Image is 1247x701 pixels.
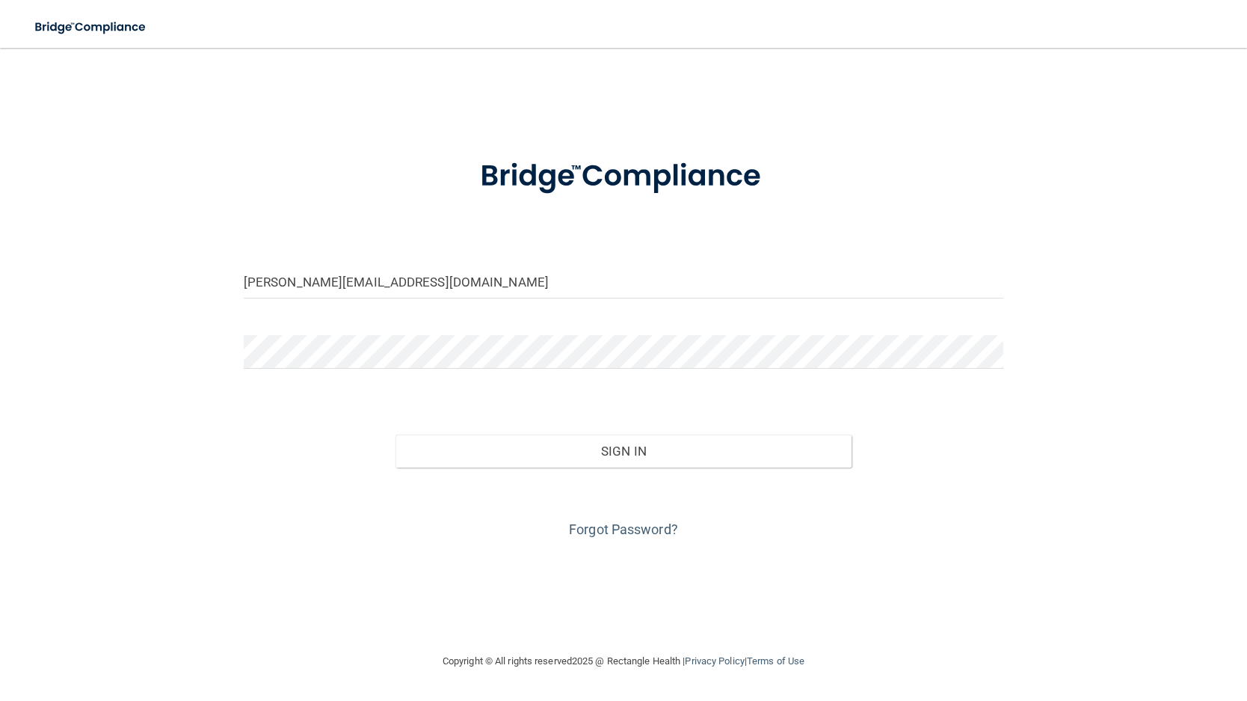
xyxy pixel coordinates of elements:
[244,265,1003,299] input: Email
[351,637,896,685] div: Copyright © All rights reserved 2025 @ Rectangle Health | |
[395,435,852,468] button: Sign In
[747,655,804,667] a: Terms of Use
[22,12,160,43] img: bridge_compliance_login_screen.278c3ca4.svg
[449,138,798,215] img: bridge_compliance_login_screen.278c3ca4.svg
[685,655,744,667] a: Privacy Policy
[569,521,678,537] a: Forgot Password?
